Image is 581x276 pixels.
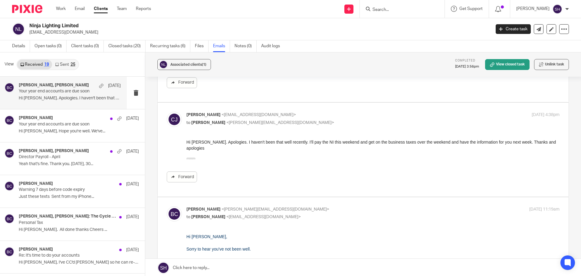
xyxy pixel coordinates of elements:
p: Personal Tax [19,220,115,225]
a: View closed task [485,59,530,70]
p: [DATE] [108,83,121,89]
h4: [PERSON_NAME], [PERSON_NAME] [19,148,89,154]
h4: [PERSON_NAME] [19,115,53,121]
p: [DATE] [126,115,139,121]
span: [PERSON_NAME] [186,207,221,211]
img: svg%3E [12,23,25,35]
a: Received19 [17,60,52,69]
div: 19 [44,62,49,67]
p: [DATE] [126,247,139,253]
img: svg%3E [5,148,14,158]
p: [DATE] 3:56pm [455,64,479,69]
a: Work [56,6,66,12]
p: Hi [PERSON_NAME]. All done thanks Cheers ... [19,227,139,232]
img: svg%3E [5,83,14,92]
p: [DATE] 4:38pm [532,112,560,118]
p: Re: It's time to do your accounts [19,253,115,258]
a: [PERSON_NAME][EMAIL_ADDRESS][DOMAIN_NAME] [4,66,82,69]
span: <[PERSON_NAME][EMAIL_ADDRESS][DOMAIN_NAME]> [226,121,334,125]
h4: [PERSON_NAME] [19,247,53,252]
p: Just these texts Sent from my iPhone... [19,194,139,199]
p: Yeah that's fine. Thank you. [DATE], 30... [19,161,139,167]
a: Create task [496,24,531,34]
a: Files [195,40,208,52]
h4: [PERSON_NAME], [PERSON_NAME] [19,83,89,88]
span: 07824 697 677 [4,71,25,74]
h4: [PERSON_NAME], [PERSON_NAME]: The Cycle Company [19,214,116,219]
p: Hi [PERSON_NAME]. Apologies. I haven't been that well... [19,96,121,101]
a: Open tasks (0) [34,40,67,52]
p: [DATE] [126,148,139,155]
img: svg%3E [5,115,14,125]
a: [DOMAIN_NAME] [4,63,29,66]
a: Client tasks (0) [71,40,104,52]
span: Completed [455,59,475,62]
span: , [27,50,28,54]
p: [DATE] 11:19am [529,206,560,213]
img: svg%3E [5,214,14,224]
a: Emails [213,40,230,52]
span: to [186,121,190,125]
p: Your year end accounts are due soon [19,89,100,94]
span: Get Support [459,7,483,11]
p: Hi [PERSON_NAME], I've CC'd [PERSON_NAME] so he can re-send... [19,260,139,265]
span: [PERSON_NAME] [191,215,225,219]
span: View [5,61,14,68]
a: Recurring tasks (6) [150,40,190,52]
img: svg%3E [159,60,168,69]
img: svg%3E [553,4,562,14]
button: Unlink task [534,59,569,70]
p: [DATE] [126,214,139,220]
span: <[EMAIL_ADDRESS][DOMAIN_NAME]> [222,113,296,117]
p: [EMAIL_ADDRESS][DOMAIN_NAME] [29,29,487,35]
img: Pixie [12,5,42,13]
img: svg%3E [5,181,14,191]
span: <[EMAIL_ADDRESS][DOMAIN_NAME]> [226,215,301,219]
p: [DATE] [126,181,139,187]
a: Clients [94,6,108,12]
a: Notes (0) [235,40,257,52]
a: Closed tasks (20) [108,40,146,52]
a: Audit logs [261,40,284,52]
p: Your year end accounts are due soon [19,122,115,127]
h4: [PERSON_NAME] [19,181,53,186]
p: [PERSON_NAME] [516,6,550,12]
a: Sent25 [52,60,78,69]
span: Associated clients [170,63,206,66]
span: to [186,215,190,219]
span: differently [10,50,27,54]
button: Associated clients(1) [157,59,211,70]
p: Warning 7 days before code expiry [19,187,115,192]
img: svg%3E [167,206,182,221]
h2: Ninja Lighting Limited [29,23,395,29]
p: Director Payroll - April [19,155,115,160]
a: Forward [167,77,197,88]
span: <[PERSON_NAME][EMAIL_ADDRESS][DOMAIN_NAME]> [222,207,329,211]
img: svg%3E [5,247,14,257]
p: Hi [PERSON_NAME], Hope you're well. We've... [19,129,139,134]
div: 25 [71,62,75,67]
span: (1) [202,63,206,66]
a: Reports [136,6,151,12]
a: Details [12,40,30,52]
input: Search [372,7,426,13]
a: Email [75,6,85,12]
span: [PERSON_NAME] [186,113,221,117]
img: svg%3E [167,112,182,127]
span: [PERSON_NAME] [191,121,225,125]
a: Team [117,6,127,12]
a: Forward [167,171,197,182]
